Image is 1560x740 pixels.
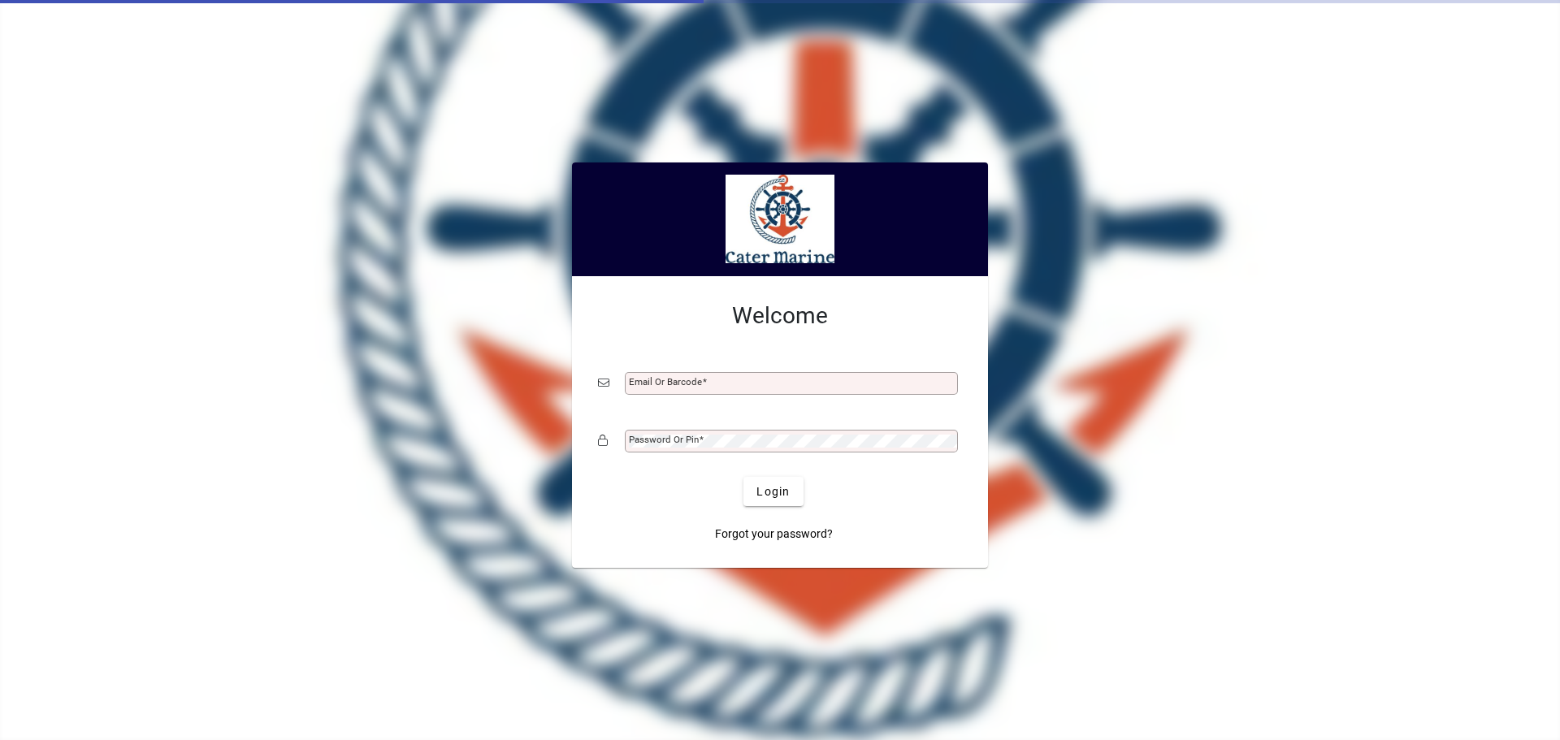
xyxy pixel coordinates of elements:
[629,434,699,445] mat-label: Password or Pin
[715,526,833,543] span: Forgot your password?
[756,483,790,500] span: Login
[629,376,702,387] mat-label: Email or Barcode
[598,302,962,330] h2: Welcome
[708,519,839,548] a: Forgot your password?
[743,477,803,506] button: Login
